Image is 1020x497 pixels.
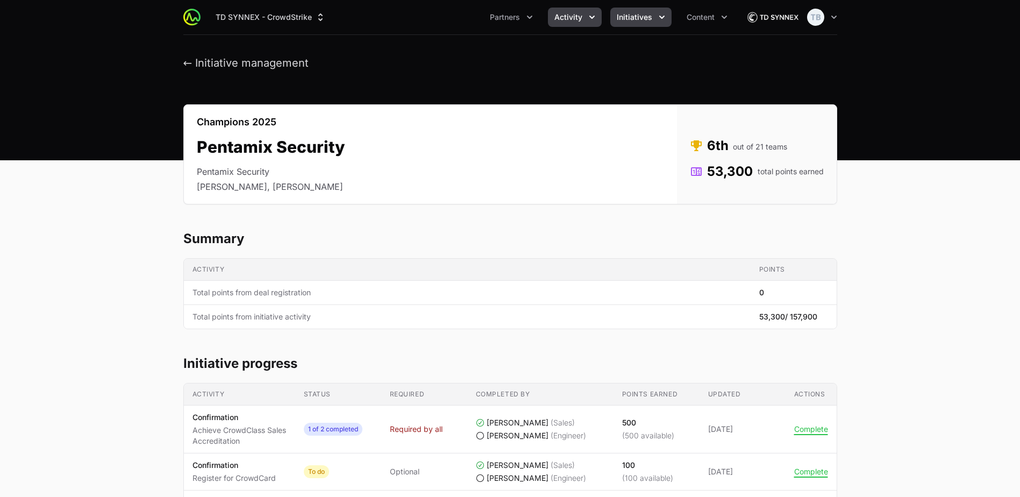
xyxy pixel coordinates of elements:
[183,9,201,26] img: ActivitySource
[183,230,837,329] section: Pentamix Security's progress summary
[690,137,824,154] dd: 6th
[747,6,798,28] img: TD SYNNEX
[487,460,548,471] span: [PERSON_NAME]
[794,467,828,477] button: Complete
[687,12,715,23] span: Content
[614,384,700,406] th: Points earned
[183,56,309,70] button: ← Initiative management
[551,460,575,471] span: (Sales)
[622,473,673,484] p: (100 available)
[708,466,777,477] span: [DATE]
[551,473,586,484] span: (Engineer)
[617,12,652,23] span: Initiatives
[197,116,345,129] p: Champions 2025
[751,259,837,281] th: Points
[622,430,674,441] p: (500 available)
[184,259,751,281] th: Activity
[209,8,332,27] div: Supplier switch menu
[295,384,381,406] th: Status
[487,417,548,428] span: [PERSON_NAME]
[467,384,614,406] th: Completed by
[201,8,734,27] div: Main navigation
[622,460,673,471] p: 100
[490,12,520,23] span: Partners
[487,430,548,441] span: [PERSON_NAME]
[554,12,582,23] span: Activity
[183,355,837,372] h2: Initiative progress
[759,311,817,322] span: 53,300
[487,473,548,484] span: [PERSON_NAME]
[548,8,602,27] button: Activity
[197,165,345,178] li: Pentamix Security
[548,8,602,27] div: Activity menu
[794,424,828,434] button: Complete
[690,163,824,180] dd: 53,300
[483,8,539,27] button: Partners
[192,412,287,423] p: Confirmation
[708,424,777,435] span: [DATE]
[759,287,764,298] span: 0
[192,287,742,298] span: Total points from deal registration
[622,417,674,428] p: 500
[700,384,786,406] th: Updated
[551,417,575,428] span: (Sales)
[390,466,419,477] span: Optional
[483,8,539,27] div: Partners menu
[192,473,276,484] p: Register for CrowdCard
[381,384,467,406] th: Required
[807,9,824,26] img: Taylor Bradshaw
[610,8,672,27] button: Initiatives
[680,8,734,27] button: Content
[183,104,837,204] section: Pentamix Security's details
[192,460,276,471] p: Confirmation
[197,180,345,193] li: [PERSON_NAME], [PERSON_NAME]
[197,137,345,157] h2: Pentamix Security
[610,8,672,27] div: Initiatives menu
[192,311,742,322] span: Total points from initiative activity
[551,430,586,441] span: (Engineer)
[390,424,443,435] span: Required by all
[192,425,287,446] p: Achieve CrowdClass Sales Accreditation
[786,384,837,406] th: Actions
[785,312,817,321] span: / 157,900
[758,166,824,177] span: total points earned
[184,384,295,406] th: Activity
[733,141,787,152] span: out of 21 teams
[209,8,332,27] button: TD SYNNEX - CrowdStrike
[183,230,837,247] h2: Summary
[680,8,734,27] div: Content menu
